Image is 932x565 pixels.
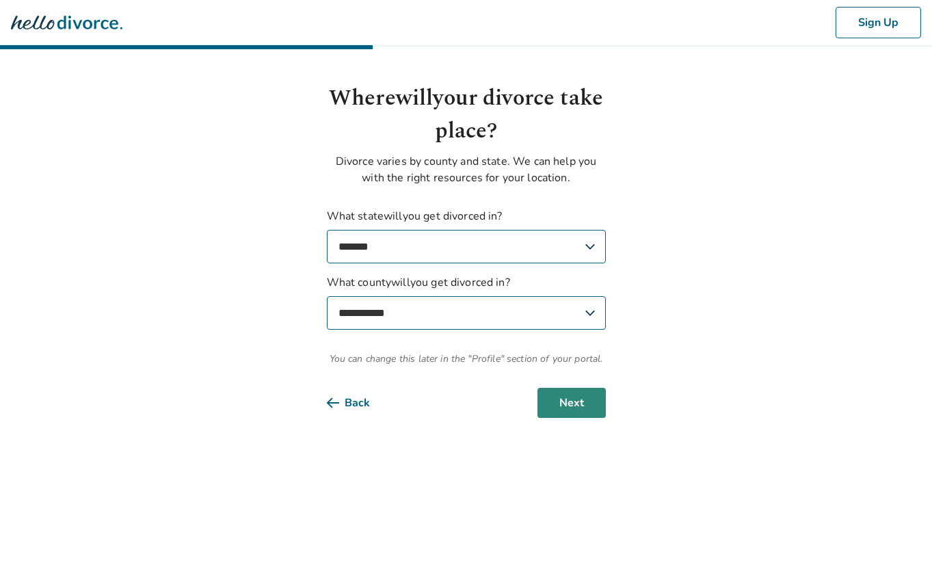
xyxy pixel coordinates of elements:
[327,153,606,186] p: Divorce varies by county and state. We can help you with the right resources for your location.
[836,7,921,38] button: Sign Up
[327,274,606,330] label: What county will you get divorced in?
[327,352,606,366] span: You can change this later in the "Profile" section of your portal.
[327,296,606,330] select: What countywillyou get divorced in?
[864,499,932,565] iframe: Chat Widget
[327,82,606,148] h1: Where will your divorce take place?
[327,230,606,263] select: What statewillyou get divorced in?
[327,388,392,418] button: Back
[537,388,606,418] button: Next
[327,208,606,263] label: What state will you get divorced in?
